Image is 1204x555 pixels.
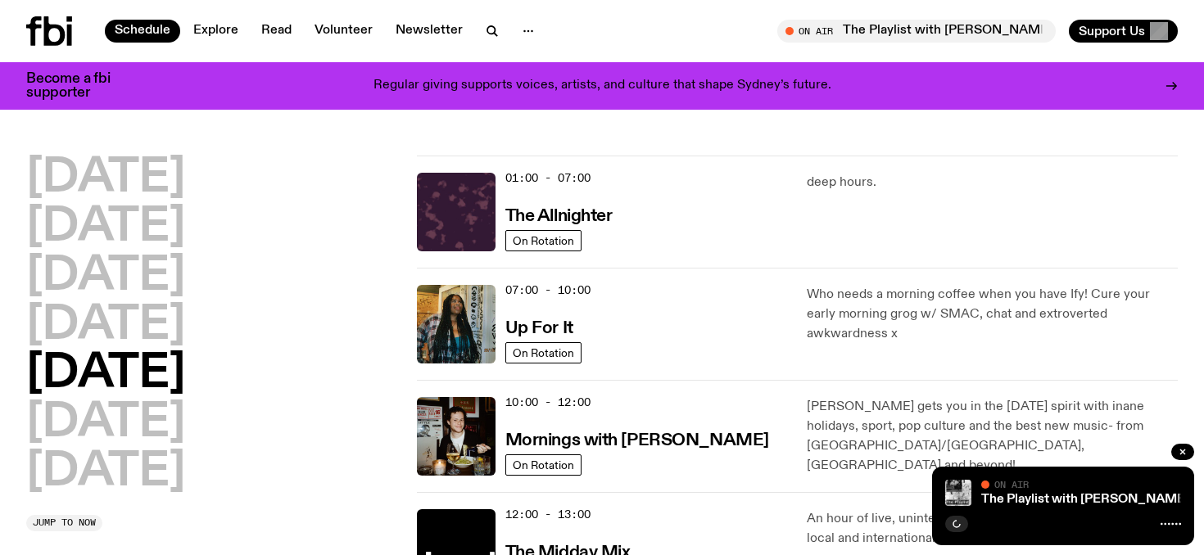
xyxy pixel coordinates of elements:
[1079,24,1145,38] span: Support Us
[505,432,769,449] h3: Mornings with [PERSON_NAME]
[505,230,582,251] a: On Rotation
[105,20,180,43] a: Schedule
[26,400,185,446] button: [DATE]
[505,429,769,449] a: Mornings with [PERSON_NAME]
[305,20,382,43] a: Volunteer
[386,20,473,43] a: Newsletter
[505,170,591,186] span: 01:00 - 07:00
[26,449,185,495] button: [DATE]
[807,285,1178,344] p: Who needs a morning coffee when you have Ify! Cure your early morning grog w/ SMAC, chat and extr...
[505,208,613,225] h3: The Allnighter
[33,518,96,527] span: Jump to now
[505,320,573,337] h3: Up For It
[26,515,102,531] button: Jump to now
[505,342,582,363] a: On Rotation
[513,234,574,246] span: On Rotation
[807,173,1178,192] p: deep hours.
[505,282,591,298] span: 07:00 - 10:00
[26,205,185,250] button: [DATE]
[807,509,1178,548] p: An hour of live, uninterrupted music from some of the best local and international DJs. Start you...
[994,479,1029,490] span: On Air
[373,79,831,93] p: Regular giving supports voices, artists, and culture that shape Sydney’s future.
[251,20,301,43] a: Read
[505,205,613,225] a: The Allnighter
[1069,20,1178,43] button: Support Us
[26,254,185,300] button: [DATE]
[26,303,185,349] button: [DATE]
[26,156,185,201] button: [DATE]
[417,285,496,363] img: Ify - a Brown Skin girl with black braided twists, looking up to the side with her tongue stickin...
[183,20,248,43] a: Explore
[777,20,1056,43] button: On AirThe Playlist with [PERSON_NAME], [PERSON_NAME], [PERSON_NAME], and Raf
[505,317,573,337] a: Up For It
[513,458,574,471] span: On Rotation
[505,395,591,410] span: 10:00 - 12:00
[505,507,591,522] span: 12:00 - 13:00
[513,346,574,359] span: On Rotation
[807,397,1178,476] p: [PERSON_NAME] gets you in the [DATE] spirit with inane holidays, sport, pop culture and the best ...
[417,397,496,476] img: Sam blankly stares at the camera, brightly lit by a camera flash wearing a hat collared shirt and...
[26,72,131,100] h3: Become a fbi supporter
[505,454,582,476] a: On Rotation
[26,351,185,397] button: [DATE]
